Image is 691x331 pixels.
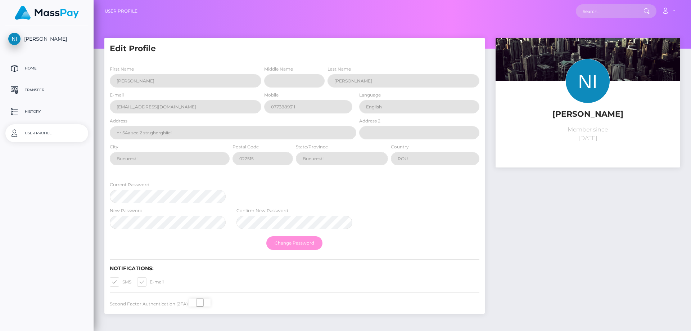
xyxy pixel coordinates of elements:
[105,4,137,19] a: User Profile
[501,109,675,120] h5: [PERSON_NAME]
[359,118,380,124] label: Address 2
[576,4,643,18] input: Search...
[8,85,85,95] p: Transfer
[110,118,127,124] label: Address
[5,81,88,99] a: Transfer
[110,207,143,214] label: New Password
[110,92,124,98] label: E-mail
[8,128,85,139] p: User Profile
[328,66,351,72] label: Last Name
[110,301,188,307] label: Second Factor Authentication (2FA)
[110,43,479,54] h5: Edit Profile
[359,92,381,98] label: Language
[110,265,479,272] h6: Notifications:
[496,38,680,161] img: ...
[110,144,118,150] label: City
[266,236,322,250] button: Change Password
[264,66,293,72] label: Middle Name
[296,144,328,150] label: State/Province
[8,106,85,117] p: History
[264,92,279,98] label: Mobile
[5,59,88,77] a: Home
[5,36,88,42] span: [PERSON_NAME]
[232,144,259,150] label: Postal Code
[391,144,409,150] label: Country
[501,125,675,143] p: Member since [DATE]
[236,207,288,214] label: Confirm New Password
[5,103,88,121] a: History
[5,124,88,142] a: User Profile
[110,66,134,72] label: First Name
[110,182,149,188] label: Current Password
[8,63,85,74] p: Home
[15,6,79,20] img: MassPay
[137,277,164,287] label: E-mail
[110,277,131,287] label: SMS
